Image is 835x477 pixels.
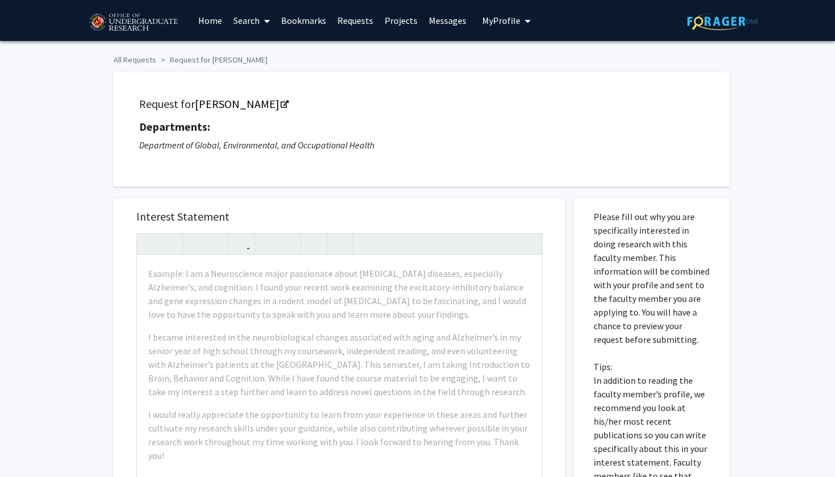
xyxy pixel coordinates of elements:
a: All Requests [114,55,156,65]
a: Home [193,1,228,40]
button: Subscript [206,234,226,254]
h5: Request for [139,97,704,111]
p: Example: I am a Neuroscience major passionate about [MEDICAL_DATA] diseases, especially Alzheimer... [148,267,531,321]
a: Messages [423,1,472,40]
p: I became interested in the neurobiological changes associated with aging and Alzheimer’s in my se... [148,330,531,399]
button: Strong (Ctrl + B) [140,234,160,254]
p: I would really appreciate the opportunity to learn from your experience in these areas and furthe... [148,408,531,462]
button: Emphasis (Ctrl + I) [160,234,179,254]
a: Requests [332,1,379,40]
span: My Profile [482,15,520,26]
i: Department of Global, Environmental, and Occupational Health [139,139,374,151]
button: Link [232,234,252,254]
strong: Departments: [139,119,210,134]
a: Bookmarks [275,1,332,40]
img: University of Maryland Logo [85,9,181,37]
ol: breadcrumb [114,49,721,66]
a: Search [228,1,275,40]
a: Projects [379,1,423,40]
button: Insert horizontal rule [330,234,350,254]
h5: Interest Statement [136,210,542,223]
button: Remove format [304,234,324,254]
a: Opens in a new tab [195,97,287,111]
button: Superscript [186,234,206,254]
iframe: Chat [9,426,48,468]
button: Fullscreen [519,234,539,254]
button: Unordered list [258,234,278,254]
img: ForagerOne Logo [687,13,758,30]
button: Ordered list [278,234,298,254]
li: Request for [PERSON_NAME] [156,54,268,66]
